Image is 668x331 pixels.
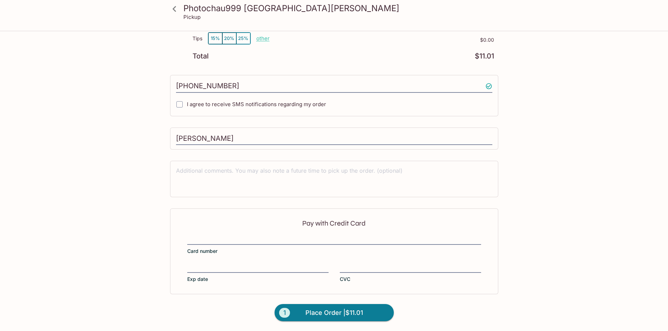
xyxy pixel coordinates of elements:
iframe: Secure card number input frame [187,236,481,243]
p: Total [193,53,209,60]
span: Place Order | $11.01 [305,307,363,318]
p: $0.00 [270,37,494,43]
span: Exp date [187,276,208,283]
button: 15% [208,33,222,44]
span: CVC [340,276,350,283]
span: Card number [187,248,217,255]
span: I agree to receive SMS notifications regarding my order [187,101,326,108]
button: 25% [236,33,250,44]
p: Pay with Credit Card [187,220,481,227]
p: Pickup [183,14,201,20]
p: Tips [193,36,202,41]
iframe: Secure CVC input frame [340,264,481,271]
button: 20% [222,33,236,44]
button: 1Place Order |$11.01 [275,304,394,322]
p: $11.01 [475,53,494,60]
span: 1 [279,308,290,318]
iframe: Secure expiration date input frame [187,264,329,271]
h3: Photochau999 [GEOGRAPHIC_DATA][PERSON_NAME] [183,3,497,14]
input: Enter phone number [176,80,492,93]
input: Enter first and last name [176,132,492,145]
button: other [256,35,270,42]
